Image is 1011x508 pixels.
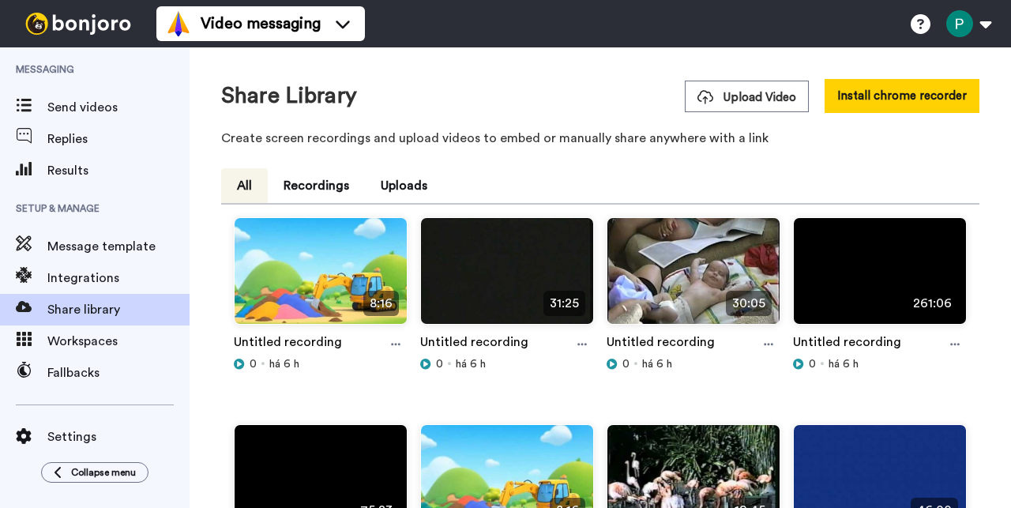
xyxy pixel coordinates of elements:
span: Collapse menu [71,466,136,479]
span: Send videos [47,98,190,117]
img: vm-color.svg [166,11,191,36]
button: Uploads [365,168,443,203]
img: afeeb2b0-8a07-49e7-846c-d807aefa4dd7_thumbnail_source_1757351673.jpg [607,218,780,337]
a: Untitled recording [420,333,528,356]
span: 30:05 [726,291,772,316]
div: há 6 h [420,356,594,372]
span: 261:06 [907,291,958,316]
div: há 6 h [607,356,780,372]
span: Workspaces [47,332,190,351]
p: Create screen recordings and upload videos to embed or manually share anywhere with a link [221,129,979,148]
img: 3d04e458-ca74-46c4-8ee4-1c9cb521c6cd_thumbnail_source_1757351642.jpg [235,218,407,337]
h1: Share Library [221,84,357,108]
span: Integrations [47,269,190,288]
div: há 6 h [793,356,967,372]
span: 0 [436,356,443,372]
img: 158dee7b-fde2-462c-97ac-28eefc9ca93e_thumbnail_source_1757351672.jpg [421,218,593,337]
span: Results [47,161,190,180]
span: Fallbacks [47,363,190,382]
span: 8:16 [363,291,399,316]
a: Untitled recording [793,333,901,356]
span: Video messaging [201,13,321,35]
button: Install chrome recorder [825,79,979,113]
span: 0 [250,356,257,372]
a: Untitled recording [234,333,342,356]
span: 0 [622,356,630,372]
span: Message template [47,237,190,256]
span: Settings [47,427,190,446]
span: 0 [809,356,816,372]
button: Upload Video [685,81,809,112]
img: 06b0c011-845b-451c-a084-962fe031a912_thumbnail_source_1757351711.jpg [794,218,966,337]
button: All [221,168,268,203]
img: bj-logo-header-white.svg [19,13,137,35]
span: Share library [47,300,190,319]
button: Collapse menu [41,462,148,483]
span: Replies [47,130,190,149]
span: Upload Video [697,89,796,106]
button: Recordings [268,168,365,203]
div: há 6 h [234,356,408,372]
span: 31:25 [543,291,585,316]
a: Untitled recording [607,333,715,356]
